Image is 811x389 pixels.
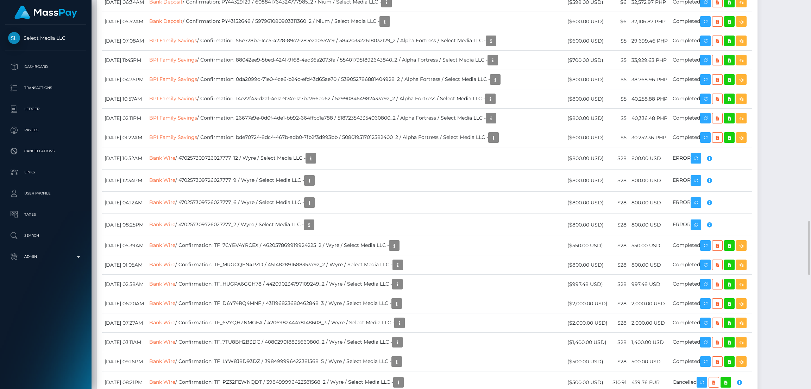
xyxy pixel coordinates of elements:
td: 29,699.46 PHP [629,31,670,51]
td: $5 [610,109,629,128]
td: ($550.00 USD) [565,236,610,255]
span: Select Media LLC [5,35,86,41]
td: $5 [610,89,629,109]
td: [DATE] 02:58AM [102,275,147,294]
td: Completed [670,12,752,31]
td: ($600.00 USD) [565,12,610,31]
td: / Confirmation: 14e27f43-d2af-4e1a-9747-1a7be766ed62 / 529908464982433792_2 / Alpha Fortress / Se... [147,89,565,109]
td: / Confirmation: 88042ee9-5bed-4241-9f68-4ad36a2073fa / 554017951892643840_2 / Alpha Fortress / Se... [147,51,565,70]
a: BPI Family Savings [149,134,197,140]
td: [DATE] 12:34PM [102,170,147,192]
td: Completed [670,89,752,109]
td: ($600.00 USD) [565,128,610,147]
a: Bank Wire [149,339,175,345]
td: ($800.00 USD) [565,89,610,109]
a: BPI Family Savings [149,115,197,121]
a: BPI Family Savings [149,37,197,44]
p: Cancellations [8,146,83,157]
a: Bank Wire [149,155,175,161]
a: Bank Wire [149,221,175,228]
td: ($800.00 USD) [565,214,610,236]
td: $28 [610,236,629,255]
p: Ledger [8,104,83,114]
td: [DATE] 04:12AM [102,192,147,214]
a: Bank Deposit [149,18,183,24]
td: [DATE] 05:52AM [102,12,147,31]
td: Completed [670,109,752,128]
td: / 470257309726027777_6 / Wyre / Select Media LLC - [147,192,565,214]
a: Bank Wire [149,379,175,385]
td: 30,252.36 PHP [629,128,670,147]
td: $28 [610,313,629,333]
td: 33,929.63 PHP [629,51,670,70]
td: ($997.48 USD) [565,275,610,294]
a: User Profile [5,185,86,202]
td: 1,400.00 USD [629,333,670,352]
td: ($800.00 USD) [565,70,610,89]
td: / 470257309726027777_2 / Wyre / Select Media LLC - [147,214,565,236]
td: [DATE] 06:20AM [102,294,147,313]
td: 40,336.48 PHP [629,109,670,128]
td: [DATE] 01:05AM [102,255,147,275]
td: / Confirmation: TF_7CYBVAYRCEX / 462057869919924225_2 / Wyre / Select Media LLC - [147,236,565,255]
td: $28 [610,147,629,170]
td: [DATE] 10:52AM [102,147,147,170]
td: 500.00 USD [629,352,670,371]
td: [DATE] 10:57AM [102,89,147,109]
td: ($1,400.00 USD) [565,333,610,352]
a: Cancellations [5,142,86,160]
td: / Confirmation: 26677e9e-0d0f-4de1-bb92-664ffcc1a788 / 518723543354060800_2 / Alpha Fortress / Se... [147,109,565,128]
a: Bank Wire [149,281,175,287]
td: $28 [610,275,629,294]
td: ($2,000.00 USD) [565,294,610,313]
td: [DATE] 08:25PM [102,214,147,236]
td: $6 [610,12,629,31]
td: [DATE] 11:45PM [102,51,147,70]
p: Transactions [8,83,83,93]
td: $28 [610,255,629,275]
td: / 470257309726027777_9 / Wyre / Select Media LLC - [147,170,565,192]
td: ($800.00 USD) [565,109,610,128]
td: / Confirmation: TF_D6Y74RQ4MNF / 431196823680462848_3 / Wyre / Select Media LLC - [147,294,565,313]
td: 40,258.88 PHP [629,89,670,109]
td: ERROR [670,192,752,214]
p: Payees [8,125,83,135]
td: Completed [670,333,752,352]
td: ($700.00 USD) [565,51,610,70]
td: [DATE] 07:08AM [102,31,147,51]
td: Completed [670,352,752,371]
a: Links [5,164,86,181]
td: / 470257309726027777_12 / Wyre / Select Media LLC - [147,147,565,170]
td: [DATE] 05:39AM [102,236,147,255]
td: 800.00 USD [629,214,670,236]
td: Completed [670,70,752,89]
a: BPI Family Savings [149,57,197,63]
p: User Profile [8,188,83,199]
td: ERROR [670,214,752,236]
img: Select Media LLC [8,32,20,44]
td: [DATE] 02:11PM [102,109,147,128]
a: Payees [5,121,86,139]
p: Search [8,230,83,241]
td: / Confirmation: bde70724-8dc4-467b-adb0-7fb2f3d993bb / 508019517012582400_2 / Alpha Fortress / Se... [147,128,565,147]
td: ($500.00 USD) [565,352,610,371]
td: 32,106.87 PHP [629,12,670,31]
td: 38,768.96 PHP [629,70,670,89]
td: [DATE] 03:11AM [102,333,147,352]
td: $5 [610,70,629,89]
td: ($600.00 USD) [565,31,610,51]
td: ($800.00 USD) [565,147,610,170]
a: Bank Wire [149,242,175,248]
td: Completed [670,128,752,147]
td: $28 [610,192,629,214]
td: $5 [610,31,629,51]
td: 997.48 USD [629,275,670,294]
td: $28 [610,352,629,371]
a: Bank Wire [149,358,175,364]
td: 800.00 USD [629,192,670,214]
p: Links [8,167,83,178]
td: 800.00 USD [629,255,670,275]
a: Bank Wire [149,300,175,306]
td: 800.00 USD [629,147,670,170]
td: Completed [670,275,752,294]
